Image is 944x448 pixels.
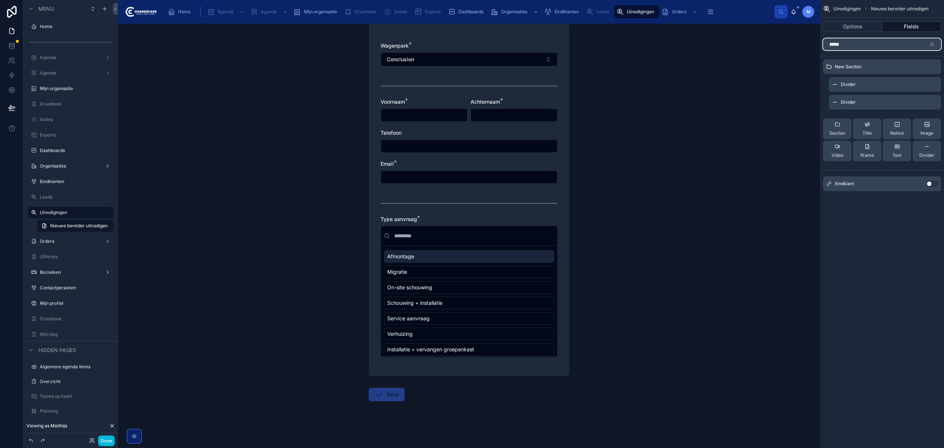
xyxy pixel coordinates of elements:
[40,285,109,291] label: Contactpersonen
[835,181,854,187] span: Eindklant
[166,5,196,18] a: Home
[832,152,843,158] span: Video
[124,6,157,18] img: App logo
[40,86,109,92] label: Mijn organisatie
[627,9,654,15] span: Uinodigingen
[163,4,774,20] div: scrollable content
[40,101,109,107] a: Draaiboek
[919,152,934,158] span: Divider
[355,9,376,15] span: Draaiboek
[40,408,109,414] label: Planning
[584,5,614,18] a: Leads
[501,9,527,15] span: Organisaties
[40,300,109,306] label: Mijn profiel
[38,347,76,354] span: Hidden pages
[40,364,109,370] label: Algemene agenda items
[40,70,99,76] label: Agenda
[597,9,609,15] span: Leads
[883,141,911,161] button: Text
[387,330,413,338] span: Verhuizing
[882,21,941,32] button: Fields
[40,148,109,154] label: Dashboards
[37,220,114,232] a: Nieuwe bereider uitnodigen
[412,5,446,18] a: Exports
[382,5,412,18] a: Suites
[863,130,872,136] span: Title
[40,254,109,260] label: Offertes
[387,56,414,63] span: Conclusion
[489,5,542,18] a: Organisaties
[841,82,856,87] span: Divider
[883,118,911,139] button: Notice
[394,9,407,15] span: Suites
[381,99,405,105] span: Voornaam
[381,42,409,49] span: Wagenpark
[913,141,941,161] button: Divider
[178,9,191,15] span: Home
[614,5,659,18] a: Uinodigingen
[40,55,99,61] label: Agenda
[446,5,489,18] a: Dashboards
[40,331,109,337] label: Mijn dag
[890,130,904,136] span: Notice
[40,210,109,216] label: Uinodigingen
[387,268,407,276] span: Migratie
[860,152,874,158] span: iframe
[853,141,881,161] button: iframe
[659,5,701,18] a: Orders
[40,194,109,200] label: Leads
[40,117,109,123] label: Suites
[40,179,109,185] label: Eindklanten
[50,223,108,229] span: Nieuwe bereider uitnodigen
[387,315,430,322] span: Service aanvraag
[381,130,402,136] span: Telefoon
[913,118,941,139] button: Image
[248,5,291,18] a: Agenda
[387,299,442,307] span: Schouwing + installatie
[98,435,115,446] button: Done
[304,9,337,15] span: Mijn organisatie
[425,9,441,15] span: Exports
[205,5,248,18] a: Agenda
[823,141,851,161] button: Video
[40,163,99,169] label: Organisaties
[381,246,557,356] div: Suggestions
[381,216,417,222] span: Type aanvraag
[871,6,929,12] span: Nieuwe bereider uitnodigen
[27,423,67,429] span: Viewing as Matthijs
[38,5,54,13] span: Menu
[40,393,109,399] label: Teams op kaart
[823,21,882,32] button: Options
[381,161,394,167] span: Email
[40,269,99,275] label: Bezoeken
[542,5,584,18] a: Eindklanten
[40,238,99,244] label: Orders
[892,152,902,158] span: Text
[40,379,109,385] a: Overzicht
[833,6,861,12] span: Uinodigingen
[387,284,432,291] span: On-site schouwing
[387,346,474,353] span: Installatie + vervangen groepenkast
[829,130,845,136] span: Section
[672,9,686,15] span: Orders
[40,24,109,30] label: Home
[40,132,109,138] label: Exports
[218,9,233,15] span: Agenda
[853,118,881,139] button: Title
[823,118,851,139] button: Section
